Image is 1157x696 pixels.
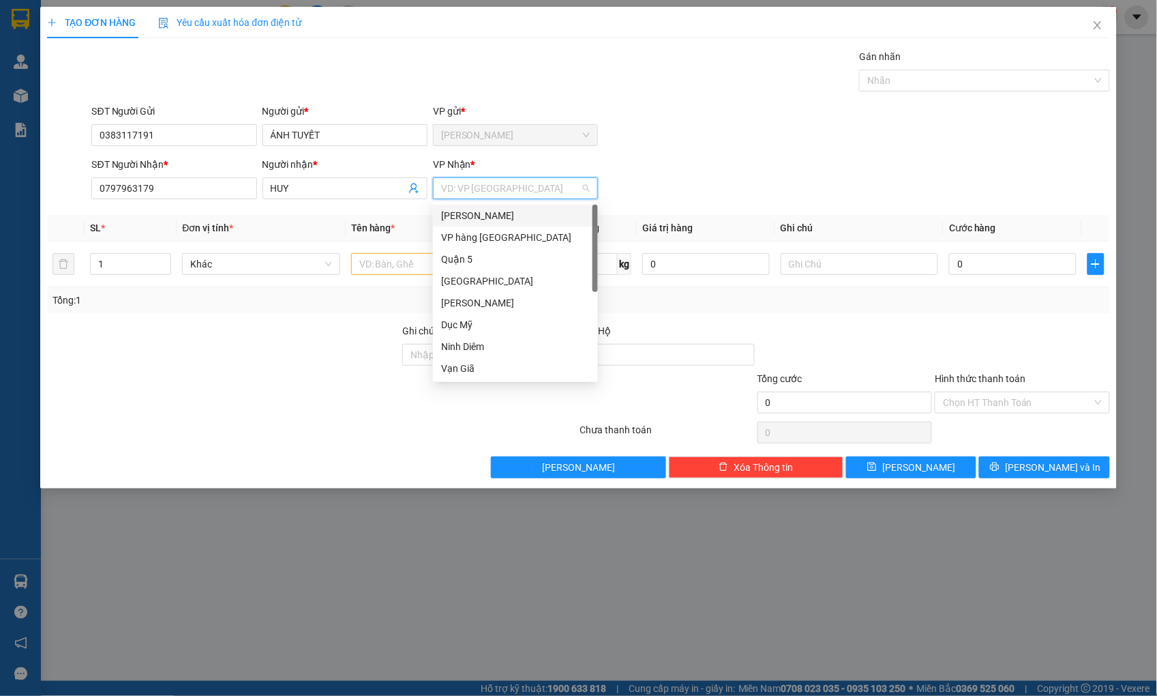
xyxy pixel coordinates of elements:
[433,314,598,336] div: Dục Mỹ
[433,159,471,170] span: VP Nhận
[402,344,577,366] input: Ghi chú đơn hàng
[441,317,590,332] div: Dục Mỹ
[47,18,57,27] span: plus
[433,104,598,119] div: VP gửi
[158,17,302,28] span: Yêu cầu xuất hóa đơn điện tử
[990,462,1000,473] span: printer
[130,12,163,26] span: Nhận:
[1079,7,1117,45] button: Close
[441,208,590,223] div: [PERSON_NAME]
[12,42,121,59] div: TRỊNH
[10,87,52,102] span: Đã thu :
[542,460,615,475] span: [PERSON_NAME]
[1092,20,1103,31] span: close
[52,253,74,275] button: delete
[12,12,33,26] span: Gửi:
[91,157,256,172] div: SĐT Người Nhận
[402,325,477,336] label: Ghi chú đơn hàng
[618,253,631,275] span: kg
[441,274,590,289] div: [GEOGRAPHIC_DATA]
[130,12,239,42] div: [PERSON_NAME]
[882,460,955,475] span: [PERSON_NAME]
[441,361,590,376] div: Vạn Giã
[867,462,877,473] span: save
[441,295,590,310] div: [PERSON_NAME]
[441,125,590,145] span: Cam Đức
[846,456,976,478] button: save[PERSON_NAME]
[642,222,693,233] span: Giá trị hàng
[1005,460,1100,475] span: [PERSON_NAME] và In
[90,222,101,233] span: SL
[949,222,996,233] span: Cước hàng
[491,456,665,478] button: [PERSON_NAME]
[351,253,509,275] input: VD: Bàn, Ghế
[441,339,590,354] div: Ninh Diêm
[408,183,419,194] span: user-add
[719,462,728,473] span: delete
[433,227,598,248] div: VP hàng Nha Trang
[1088,259,1104,270] span: plus
[433,358,598,379] div: Vạn Giã
[130,42,239,59] div: HIỀN
[781,253,938,275] input: Ghi Chú
[10,86,123,102] div: 120.000
[52,293,447,308] div: Tổng: 1
[757,373,802,384] span: Tổng cước
[182,222,233,233] span: Đơn vị tính
[775,215,944,242] th: Ghi chú
[262,104,427,119] div: Người gửi
[433,205,598,227] div: Phạm Ngũ Lão
[441,252,590,267] div: Quận 5
[433,248,598,270] div: Quận 5
[935,373,1025,384] label: Hình thức thanh toán
[433,270,598,292] div: Ninh Hòa
[433,292,598,314] div: Diên Khánh
[642,253,769,275] input: 0
[91,104,256,119] div: SĐT Người Gửi
[859,51,901,62] label: Gán nhãn
[441,230,590,245] div: VP hàng [GEOGRAPHIC_DATA]
[158,18,169,29] img: icon
[12,12,121,42] div: [PERSON_NAME]
[433,336,598,358] div: Ninh Diêm
[578,422,755,446] div: Chưa thanh toán
[130,59,239,78] div: 0903264837
[190,254,331,274] span: Khác
[47,17,136,28] span: TẠO ĐƠN HÀNG
[12,59,121,78] div: 0947103004
[669,456,843,478] button: deleteXóa Thông tin
[979,456,1109,478] button: printer[PERSON_NAME] và In
[1087,253,1105,275] button: plus
[351,222,395,233] span: Tên hàng
[262,157,427,172] div: Người nhận
[734,460,793,475] span: Xóa Thông tin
